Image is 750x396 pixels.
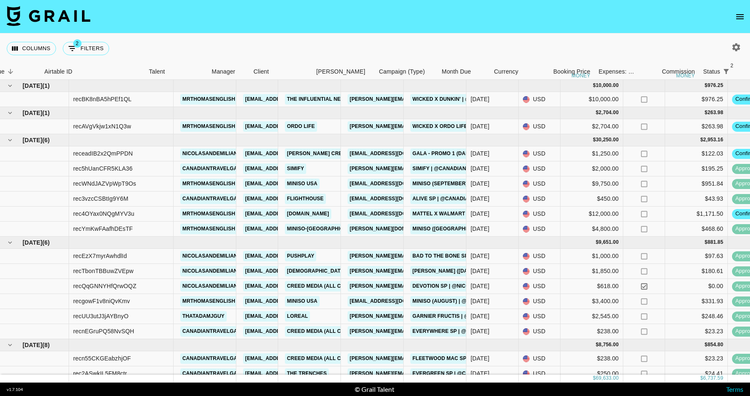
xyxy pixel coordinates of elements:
[285,353,372,364] a: Creed Media (All Campaigns)
[593,82,596,89] div: $
[593,136,596,143] div: $
[571,73,590,78] div: money
[410,148,498,159] a: GALA - Promo 1 (Dance Clip A)
[561,192,623,207] div: $450.00
[705,341,708,348] div: $
[73,194,128,203] div: rec3vzcCSBtIg9Y6M
[519,92,561,107] div: USD
[249,64,312,80] div: Client
[243,296,337,307] a: [EMAIL_ADDRESS][DOMAIN_NAME]
[73,122,131,130] div: recAVgVkjw1xN1Q3w
[73,209,134,218] div: rec4OYax0NQgMYV3u
[180,164,243,174] a: canadiantravelgal
[4,80,16,92] button: hide children
[519,249,561,264] div: USD
[285,368,329,379] a: The Trenches
[471,225,489,233] div: Sep '25
[42,238,50,247] span: ( 6 )
[348,121,484,132] a: [PERSON_NAME][EMAIL_ADDRESS][DOMAIN_NAME]
[561,249,623,264] div: $1,000.00
[73,164,133,173] div: rec5hUanCFR5KLA36
[410,368,522,379] a: Evergreen SP | @canadiantravelgal
[561,294,623,309] div: $3,400.00
[494,64,518,80] div: Currency
[348,148,441,159] a: [EMAIL_ADDRESS][DOMAIN_NAME]
[662,64,695,80] div: Commission
[316,64,365,80] div: [PERSON_NAME]
[348,353,527,364] a: [PERSON_NAME][EMAIL_ADDRESS][PERSON_NAME][DOMAIN_NAME]
[285,179,320,189] a: Miniso USA
[665,146,728,161] div: $122.03
[5,66,16,77] button: Sort
[73,95,132,103] div: recBK8nBA5hPEf1QL
[561,309,623,324] div: $2,545.00
[599,239,619,246] div: 9,651.00
[596,375,619,382] div: 69,633.00
[665,119,728,134] div: $263.98
[705,109,708,116] div: $
[348,281,484,291] a: [PERSON_NAME][EMAIL_ADDRESS][DOMAIN_NAME]
[180,94,237,105] a: mrthomasenglish
[285,251,316,261] a: PushPlay
[519,279,561,294] div: USD
[665,366,728,381] div: $24.41
[410,209,530,219] a: Mattel x Walmart | @mrthomasenglish
[728,61,736,70] span: 2
[285,224,363,234] a: Miniso-[GEOGRAPHIC_DATA]
[243,353,337,364] a: [EMAIL_ADDRESS][DOMAIN_NAME]
[243,311,337,322] a: [EMAIL_ADDRESS][DOMAIN_NAME]
[42,109,50,117] span: ( 1 )
[145,64,207,80] div: Talent
[519,176,561,192] div: USD
[700,375,703,382] div: $
[561,176,623,192] div: $9,750.00
[726,385,743,393] a: Terms
[23,238,42,247] span: [DATE]
[519,351,561,366] div: USD
[561,222,623,237] div: $4,800.00
[285,281,372,291] a: Creed Media (All Campaigns)
[665,161,728,176] div: $195.25
[73,369,127,378] div: rec2ASwkIL5FM8ctr
[410,121,532,132] a: Wicked x Ordo Life | @mrthomasenglish
[665,264,728,279] div: $180.61
[561,207,623,222] div: $12,000.00
[348,179,441,189] a: [EMAIL_ADDRESS][DOMAIN_NAME]
[561,324,623,339] div: $238.00
[285,209,331,219] a: [DOMAIN_NAME]
[73,39,82,48] span: 2
[471,194,489,203] div: Sep '25
[348,194,441,204] a: [EMAIL_ADDRESS][DOMAIN_NAME]
[73,252,127,260] div: recEzX7myrAwhdlId
[519,146,561,161] div: USD
[410,266,548,276] a: [PERSON_NAME] ([DATE]) | @nicolasandemiliano
[561,146,623,161] div: $1,250.00
[665,309,728,324] div: $248.46
[180,121,237,132] a: mrthomasenglish
[665,279,728,294] div: $0.00
[471,282,489,290] div: Aug '25
[348,94,527,105] a: [PERSON_NAME][EMAIL_ADDRESS][PERSON_NAME][DOMAIN_NAME]
[596,136,619,143] div: 30,250.00
[596,82,619,89] div: 10,000.00
[471,179,489,188] div: Sep '25
[23,82,42,90] span: [DATE]
[63,42,109,55] button: Show filters
[410,326,526,337] a: Everywhere SP | @canadiantravelgal
[561,279,623,294] div: $618.00
[7,42,56,55] button: Select columns
[705,239,708,246] div: $
[471,297,489,305] div: Aug '25
[348,251,484,261] a: [PERSON_NAME][EMAIL_ADDRESS][DOMAIN_NAME]
[73,282,136,290] div: recQqGNNYHfQrwOQZ
[703,375,723,382] div: 6,737.59
[519,294,561,309] div: USD
[471,252,489,260] div: Aug '25
[180,368,243,379] a: canadiantravelgal
[471,312,489,320] div: Aug '25
[243,94,337,105] a: [EMAIL_ADDRESS][DOMAIN_NAME]
[73,149,133,158] div: receadIB2x2QmPPDN
[471,149,489,158] div: Sep '25
[561,92,623,107] div: $10,000.00
[410,224,633,234] a: Miniso ([GEOGRAPHIC_DATA], [GEOGRAPHIC_DATA] Pop-Up) | @mrthomasenglish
